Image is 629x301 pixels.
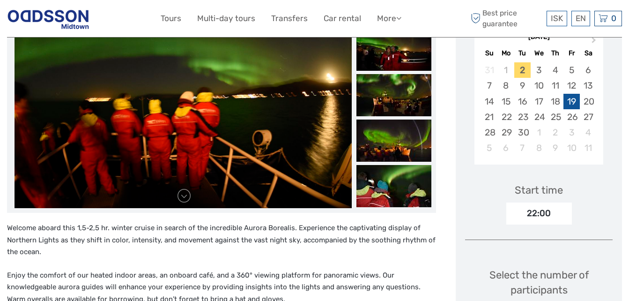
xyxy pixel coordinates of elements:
[481,125,497,140] div: Choose Sunday, September 28th, 2025
[514,140,531,156] div: Choose Tuesday, October 7th, 2025
[531,140,547,156] div: Choose Wednesday, October 8th, 2025
[580,125,596,140] div: Choose Saturday, October 4th, 2025
[580,62,596,78] div: Choose Saturday, September 6th, 2025
[506,203,572,224] div: 22:00
[324,12,361,25] a: Car rental
[161,12,181,25] a: Tours
[481,140,497,156] div: Choose Sunday, October 5th, 2025
[271,12,308,25] a: Transfers
[356,74,431,116] img: 8ee873aeb58d42e18ae8668fe5a4d00d_slider_thumbnail.jpg
[610,14,618,23] span: 0
[580,109,596,125] div: Choose Saturday, September 27th, 2025
[547,78,563,93] div: Choose Thursday, September 11th, 2025
[571,11,590,26] div: EN
[531,62,547,78] div: Choose Wednesday, September 3rd, 2025
[580,140,596,156] div: Choose Saturday, October 11th, 2025
[563,62,580,78] div: Choose Friday, September 5th, 2025
[481,94,497,109] div: Choose Sunday, September 14th, 2025
[498,109,514,125] div: Choose Monday, September 22nd, 2025
[356,29,431,71] img: 3992b1f564b14592bb143b6804702f8b_slider_thumbnail.jpg
[563,109,580,125] div: Choose Friday, September 26th, 2025
[356,165,431,207] img: 2cec1e61e8a54e51b211c4632445016c_slider_thumbnail.jpg
[563,47,580,60] div: Fr
[547,140,563,156] div: Choose Thursday, October 9th, 2025
[498,140,514,156] div: Choose Monday, October 6th, 2025
[356,120,431,162] img: 9df917fcb9eb4eacb9408255a91551f1_slider_thumbnail.jpg
[13,16,106,24] p: We're away right now. Please check back later!
[515,183,563,197] div: Start time
[531,94,547,109] div: Choose Wednesday, September 17th, 2025
[580,47,596,60] div: Sa
[498,78,514,93] div: Choose Monday, September 8th, 2025
[477,62,600,156] div: month 2025-09
[481,78,497,93] div: Choose Sunday, September 7th, 2025
[580,94,596,109] div: Choose Saturday, September 20th, 2025
[547,109,563,125] div: Choose Thursday, September 25th, 2025
[498,62,514,78] div: Not available Monday, September 1st, 2025
[547,47,563,60] div: Th
[377,12,401,25] a: More
[563,125,580,140] div: Choose Friday, October 3rd, 2025
[197,12,255,25] a: Multi-day tours
[514,47,531,60] div: Tu
[563,94,580,109] div: Choose Friday, September 19th, 2025
[531,47,547,60] div: We
[468,8,544,29] span: Best price guarantee
[563,140,580,156] div: Choose Friday, October 10th, 2025
[514,125,531,140] div: Choose Tuesday, September 30th, 2025
[108,15,119,26] button: Open LiveChat chat widget
[481,62,497,78] div: Not available Sunday, August 31st, 2025
[531,78,547,93] div: Choose Wednesday, September 10th, 2025
[547,94,563,109] div: Choose Thursday, September 18th, 2025
[563,78,580,93] div: Choose Friday, September 12th, 2025
[547,125,563,140] div: Choose Thursday, October 2nd, 2025
[7,222,436,258] p: Welcome aboard this 1,5-2,5 hr. winter cruise in search of the incredible Aurora Borealis. Experi...
[498,47,514,60] div: Mo
[7,7,89,30] img: Reykjavik Residence
[514,109,531,125] div: Choose Tuesday, September 23rd, 2025
[514,78,531,93] div: Choose Tuesday, September 9th, 2025
[514,62,531,78] div: Choose Tuesday, September 2nd, 2025
[514,94,531,109] div: Choose Tuesday, September 16th, 2025
[551,14,563,23] span: ISK
[547,62,563,78] div: Choose Thursday, September 4th, 2025
[580,78,596,93] div: Choose Saturday, September 13th, 2025
[481,47,497,60] div: Su
[587,35,602,50] button: Next Month
[498,125,514,140] div: Choose Monday, September 29th, 2025
[498,94,514,109] div: Choose Monday, September 15th, 2025
[531,109,547,125] div: Choose Wednesday, September 24th, 2025
[481,109,497,125] div: Choose Sunday, September 21st, 2025
[531,125,547,140] div: Choose Wednesday, October 1st, 2025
